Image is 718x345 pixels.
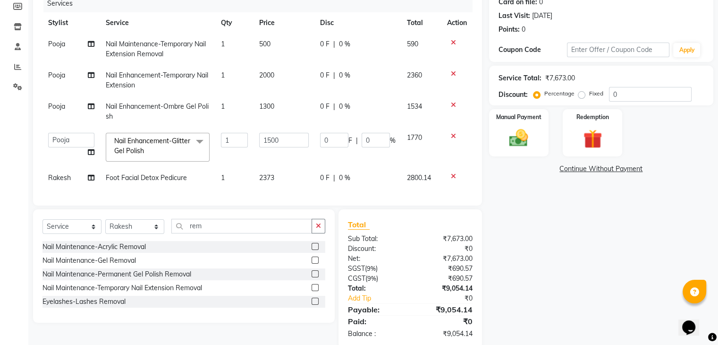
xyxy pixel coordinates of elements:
div: Points: [498,25,520,34]
div: Nail Maintenance-Acrylic Removal [42,242,146,252]
div: ₹7,673.00 [410,254,480,264]
label: Percentage [544,89,574,98]
div: Service Total: [498,73,541,83]
div: Discount: [498,90,528,100]
span: 0 F [320,102,329,112]
div: Total: [341,284,410,293]
span: Nail Maintenance-Temporary Nail Extension Removal [106,40,206,58]
input: Search or Scan [171,219,312,233]
span: Pooja [48,102,65,111]
div: Payable: [341,304,410,315]
div: ( ) [341,264,410,274]
span: 0 % [339,70,350,80]
div: Nail Maintenance-Permanent Gel Polish Removal [42,269,191,279]
iframe: chat widget [678,307,709,336]
span: 9% [367,265,376,272]
span: 1 [221,40,225,48]
span: 1534 [407,102,422,111]
div: [DATE] [532,11,552,21]
a: Continue Without Payment [491,164,711,174]
div: ₹690.57 [410,274,480,284]
label: Manual Payment [496,113,541,121]
th: Qty [215,12,253,34]
div: ₹0 [410,244,480,254]
div: ₹9,054.14 [410,304,480,315]
span: CGST [348,274,365,283]
span: 1 [221,173,225,182]
div: Nail Maintenance-Temporary Nail Extension Removal [42,283,202,293]
button: Apply [673,43,700,57]
span: 1 [221,102,225,111]
a: x [144,147,148,155]
div: ₹0 [422,293,479,303]
span: Rakesh [48,173,71,182]
th: Service [100,12,215,34]
span: 2373 [259,173,274,182]
span: 1770 [407,133,422,142]
a: Add Tip [341,293,422,303]
span: 1300 [259,102,274,111]
span: | [333,102,335,112]
span: 0 F [320,39,329,49]
span: 2360 [407,71,422,79]
span: 1 [221,71,225,79]
div: ₹7,673.00 [410,234,480,244]
span: 0 % [339,39,350,49]
div: ₹9,054.14 [410,329,480,339]
div: ( ) [341,274,410,284]
span: 0 F [320,173,329,183]
input: Enter Offer / Coupon Code [567,43,670,57]
span: 500 [259,40,270,48]
div: Eyelashes-Lashes Removal [42,297,126,307]
span: Total [348,220,370,230]
div: Coupon Code [498,45,567,55]
span: SGST [348,264,365,273]
div: ₹0 [410,316,480,327]
span: 2800.14 [407,173,431,182]
th: Stylist [42,12,100,34]
div: ₹9,054.14 [410,284,480,293]
div: Paid: [341,316,410,327]
span: Nail Enhancement-Temporary Nail Extension [106,71,208,89]
span: | [356,136,358,146]
div: Sub Total: [341,234,410,244]
th: Disc [314,12,401,34]
div: Discount: [341,244,410,254]
span: Nail Enhancement-Ombre Gel Polish [106,102,209,121]
th: Total [401,12,441,34]
div: Net: [341,254,410,264]
span: Pooja [48,71,65,79]
span: 590 [407,40,418,48]
div: ₹7,673.00 [545,73,575,83]
span: 2000 [259,71,274,79]
span: | [333,173,335,183]
span: 9% [367,275,376,282]
span: 0 % [339,102,350,112]
span: 0 % [339,173,350,183]
div: Last Visit: [498,11,530,21]
img: _gift.svg [577,127,608,151]
div: Nail Maintenance-Gel Removal [42,256,136,266]
span: F [348,136,352,146]
span: | [333,70,335,80]
div: ₹690.57 [410,264,480,274]
span: Foot Facial Detox Pedicure [106,173,187,182]
th: Price [253,12,314,34]
div: 0 [522,25,525,34]
span: % [390,136,396,146]
label: Fixed [589,89,603,98]
span: Nail Enhancement-Glitter Gel Polish [114,137,190,155]
label: Redemption [576,113,609,121]
th: Action [441,12,473,34]
span: | [333,39,335,49]
span: 0 F [320,70,329,80]
div: Balance : [341,329,410,339]
span: Pooja [48,40,65,48]
img: _cash.svg [503,127,534,149]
